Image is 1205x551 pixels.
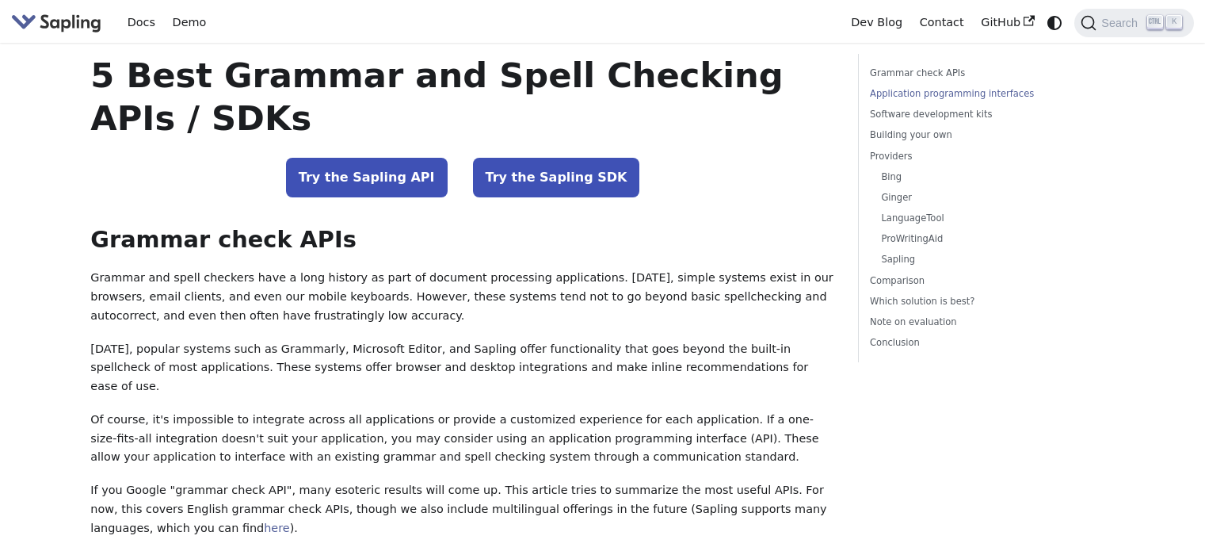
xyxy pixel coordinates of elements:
[870,107,1085,122] a: Software development kits
[870,66,1085,81] a: Grammar check APIs
[881,190,1079,205] a: Ginger
[1166,15,1182,29] kbd: K
[286,158,448,197] a: Try the Sapling API
[870,294,1085,309] a: Which solution is best?
[881,252,1079,267] a: Sapling
[90,340,835,396] p: [DATE], popular systems such as Grammarly, Microsoft Editor, and Sapling offer functionality that...
[972,10,1043,35] a: GitHub
[870,335,1085,350] a: Conclusion
[119,10,164,35] a: Docs
[90,226,835,254] h2: Grammar check APIs
[870,149,1085,164] a: Providers
[1043,11,1066,34] button: Switch between dark and light mode (currently system mode)
[881,211,1079,226] a: LanguageTool
[870,86,1085,101] a: Application programming interfaces
[842,10,910,35] a: Dev Blog
[1096,17,1147,29] span: Search
[1074,9,1193,37] button: Search (Ctrl+K)
[881,231,1079,247] a: ProWritingAid
[911,10,973,35] a: Contact
[881,170,1079,185] a: Bing
[870,315,1085,330] a: Note on evaluation
[11,11,107,34] a: Sapling.ai
[870,128,1085,143] a: Building your own
[164,10,215,35] a: Demo
[90,54,835,140] h1: 5 Best Grammar and Spell Checking APIs / SDKs
[90,411,835,467] p: Of course, it's impossible to integrate across all applications or provide a customized experienc...
[11,11,101,34] img: Sapling.ai
[473,158,640,197] a: Try the Sapling SDK
[90,481,835,538] p: If you Google "grammar check API", many esoteric results will come up. This article tries to summ...
[90,269,835,325] p: Grammar and spell checkers have a long history as part of document processing applications. [DATE...
[870,274,1085,289] a: Comparison
[264,522,289,534] a: here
